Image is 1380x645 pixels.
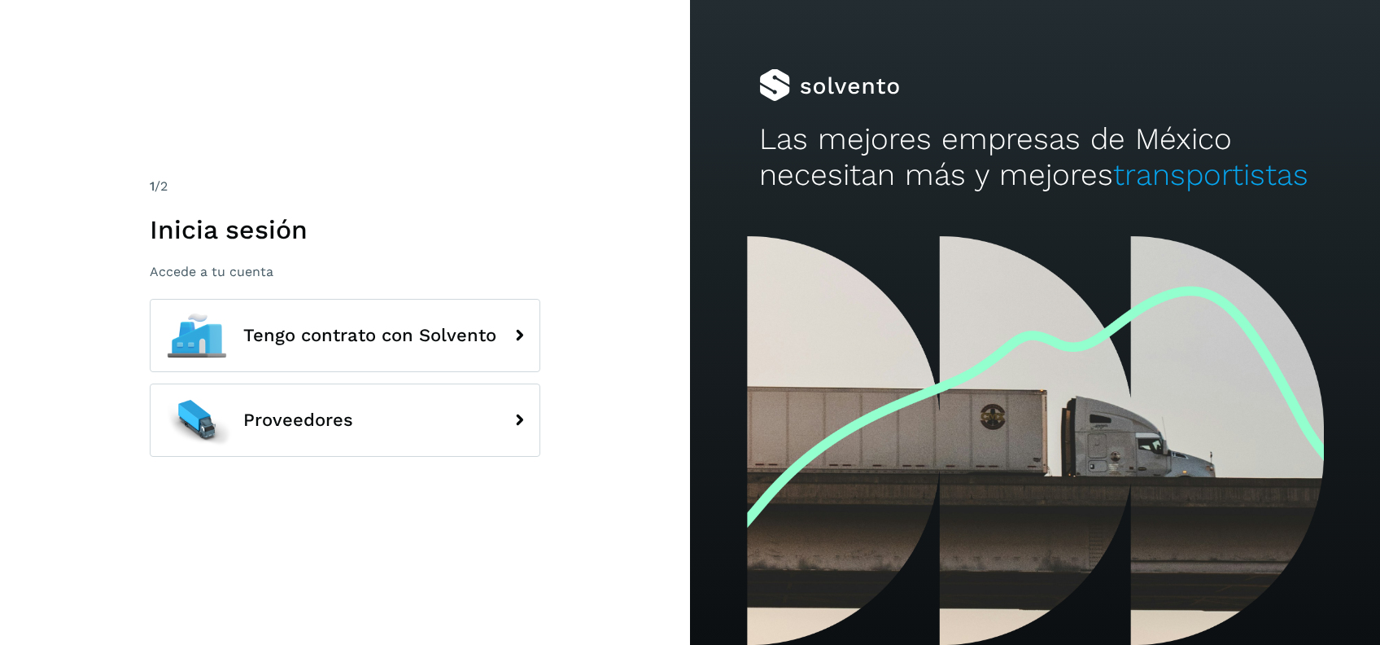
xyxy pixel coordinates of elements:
[150,264,540,279] p: Accede a tu cuenta
[243,410,353,430] span: Proveedores
[1113,157,1308,192] span: transportistas
[150,178,155,194] span: 1
[150,214,540,245] h1: Inicia sesión
[150,299,540,372] button: Tengo contrato con Solvento
[150,177,540,196] div: /2
[150,384,540,457] button: Proveedores
[759,121,1311,194] h2: Las mejores empresas de México necesitan más y mejores
[243,326,496,345] span: Tengo contrato con Solvento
